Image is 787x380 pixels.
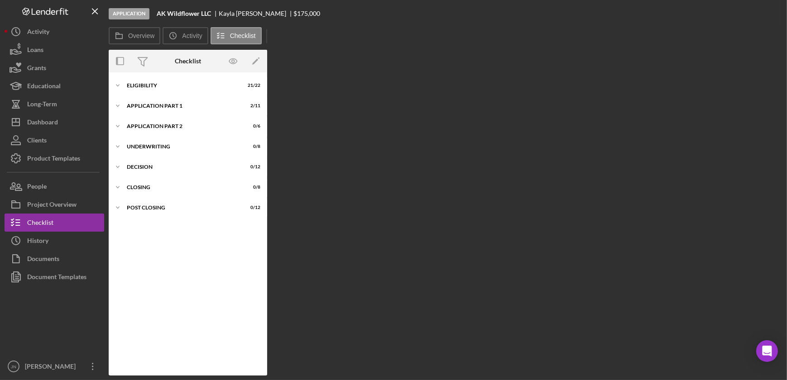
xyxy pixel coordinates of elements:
div: 21 / 22 [244,83,260,88]
button: Grants [5,59,104,77]
div: 0 / 8 [244,144,260,149]
button: Activity [5,23,104,41]
button: Clients [5,131,104,149]
button: Documents [5,250,104,268]
button: Long-Term [5,95,104,113]
div: Closing [127,185,238,190]
label: Overview [128,32,154,39]
div: [PERSON_NAME] [23,357,82,378]
label: Activity [182,32,202,39]
div: Checklist [175,57,201,65]
button: Document Templates [5,268,104,286]
div: Checklist [27,214,53,234]
div: 0 / 12 [244,164,260,170]
button: JN[PERSON_NAME] [5,357,104,375]
button: Activity [163,27,208,44]
div: Decision [127,164,238,170]
div: People [27,177,47,198]
button: People [5,177,104,195]
b: AK Wildflower LLC [157,10,211,17]
button: Dashboard [5,113,104,131]
div: Grants [27,59,46,79]
button: Loans [5,41,104,59]
div: 0 / 6 [244,123,260,129]
div: Application Part 2 [127,123,238,129]
div: Clients [27,131,47,152]
button: Project Overview [5,195,104,214]
div: Kayla [PERSON_NAME] [219,10,294,17]
span: $175,000 [294,9,321,17]
div: Document Templates [27,268,86,288]
button: Checklist [5,214,104,232]
button: Product Templates [5,149,104,167]
div: Documents [27,250,59,270]
div: 2 / 11 [244,103,260,109]
div: History [27,232,48,252]
div: Application Part 1 [127,103,238,109]
div: Educational [27,77,61,97]
div: Application [109,8,149,19]
div: Open Intercom Messenger [756,340,778,362]
button: History [5,232,104,250]
div: Loans [27,41,43,61]
button: Educational [5,77,104,95]
button: Overview [109,27,160,44]
div: Eligibility [127,83,238,88]
div: Dashboard [27,113,58,133]
text: JN [11,364,16,369]
label: Checklist [230,32,256,39]
div: Long-Term [27,95,57,115]
button: Checklist [211,27,262,44]
div: Product Templates [27,149,80,170]
div: 0 / 12 [244,205,260,210]
div: 0 / 8 [244,185,260,190]
div: Underwriting [127,144,238,149]
div: Project Overview [27,195,77,216]
div: Post Closing [127,205,238,210]
div: Activity [27,23,49,43]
